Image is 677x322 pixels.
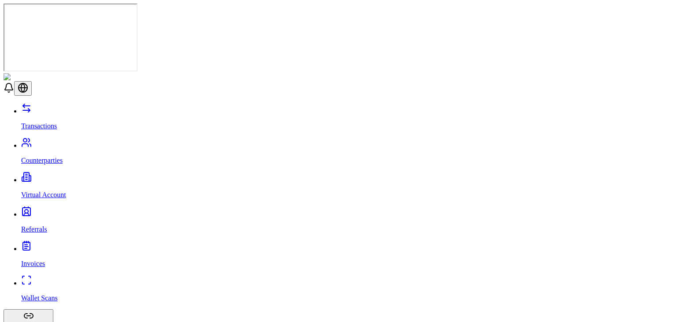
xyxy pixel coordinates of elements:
a: Transactions [21,107,673,130]
a: Referrals [21,210,673,233]
p: Counterparties [21,157,673,165]
p: Virtual Account [21,191,673,199]
img: ShieldPay Logo [4,73,56,81]
a: Invoices [21,245,673,268]
a: Virtual Account [21,176,673,199]
p: Referrals [21,225,673,233]
p: Invoices [21,260,673,268]
p: Wallet Scans [21,294,673,302]
p: Transactions [21,122,673,130]
a: Wallet Scans [21,279,673,302]
a: Counterparties [21,142,673,165]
